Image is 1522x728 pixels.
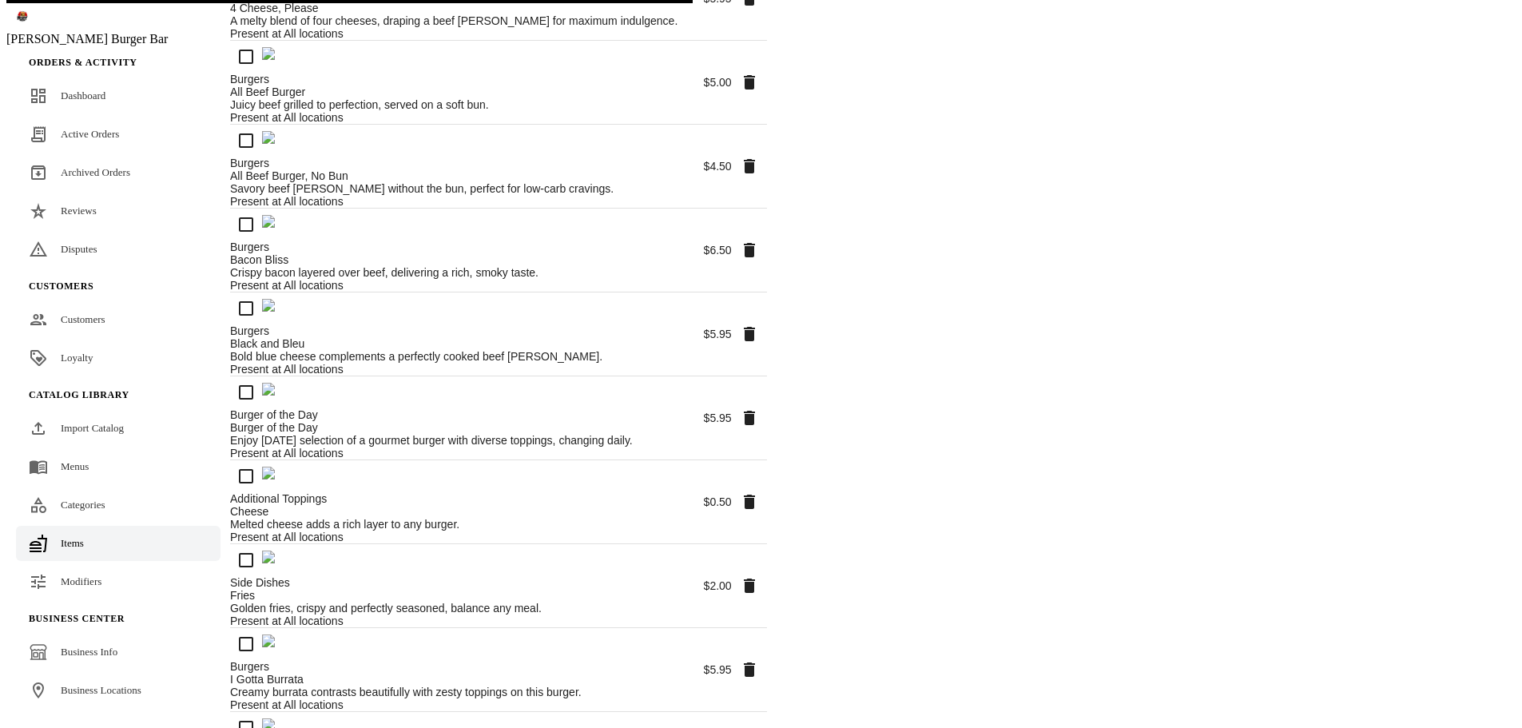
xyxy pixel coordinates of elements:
[61,243,97,255] span: Disputes
[262,131,275,144] img: food_placeholder.png
[230,266,704,279] div: Crispy bacon layered over beef, delivering a rich, smoky taste.
[61,499,105,511] span: Categories
[61,90,105,101] span: Dashboard
[230,698,704,711] div: Present at All locations
[704,160,732,173] span: $4.50
[230,241,704,253] div: Burgers
[230,73,704,86] div: Burgers
[16,635,221,670] a: Business Info
[704,76,732,89] span: $5.00
[230,111,704,124] div: Present at All locations
[16,449,221,484] a: Menus
[262,467,275,479] img: food_placeholder.png
[61,205,97,217] span: Reviews
[61,128,119,140] span: Active Orders
[230,447,704,459] div: Present at All locations
[230,434,704,447] div: Enjoy [DATE] selection of a gourmet burger with diverse toppings, changing daily.
[16,564,221,599] a: Modifiers
[29,280,93,292] span: Customers
[230,98,704,111] div: Juicy beef grilled to perfection, served on a soft bun.
[262,383,275,396] img: food_placeholder.png
[230,660,704,673] div: Burgers
[230,421,704,434] div: Burger of the Day
[230,14,704,27] div: A melty blend of four cheeses, draping a beef [PERSON_NAME] for maximum indulgence.
[230,408,704,421] div: Burger of the Day
[230,157,704,169] div: Burgers
[704,328,732,340] span: $5.95
[16,193,221,229] a: Reviews
[61,684,141,696] span: Business Locations
[230,602,704,615] div: Golden fries, crispy and perfectly seasoned, balance any meal.
[704,412,732,424] span: $5.95
[230,518,704,531] div: Melted cheese adds a rich layer to any burger.
[16,155,221,190] a: Archived Orders
[61,313,105,325] span: Customers
[230,615,704,627] div: Present at All locations
[230,86,704,98] div: All Beef Burger
[16,232,221,267] a: Disputes
[230,686,704,698] div: Creamy burrata contrasts beautifully with zesty toppings on this burger.
[61,646,117,658] span: Business Info
[16,340,221,376] a: Loyalty
[16,117,221,152] a: Active Orders
[16,78,221,113] a: Dashboard
[230,169,704,182] div: All Beef Burger, No Bun
[230,531,704,543] div: Present at All locations
[230,589,704,602] div: Fries
[704,663,732,676] span: $5.95
[262,551,275,563] img: food_placeholder.png
[230,324,704,337] div: Burgers
[230,576,704,589] div: Side Dishes
[704,579,732,592] span: $2.00
[230,279,704,292] div: Present at All locations
[230,673,704,686] div: I Gotta Burrata
[61,575,101,587] span: Modifiers
[230,337,704,350] div: Black and Bleu
[16,411,221,446] a: Import Catalog
[230,2,704,14] div: 4 Cheese, Please
[16,526,221,561] a: Items
[262,47,275,60] img: food_placeholder.png
[704,495,732,508] span: $0.50
[262,299,275,312] img: food_placeholder.png
[61,166,130,178] span: Archived Orders
[230,492,704,505] div: Additional Toppings
[262,215,275,228] img: food_placeholder.png
[230,350,704,363] div: Bold blue cheese complements a perfectly cooked beef [PERSON_NAME].
[61,422,124,434] span: Import Catalog
[61,352,93,364] span: Loyalty
[262,635,275,647] img: food_placeholder.png
[6,32,230,46] div: [PERSON_NAME] Burger Bar
[29,613,125,624] span: Business Center
[61,537,84,549] span: Items
[16,302,221,337] a: Customers
[704,244,732,257] span: $6.50
[230,505,704,518] div: Cheese
[230,182,704,195] div: Savory beef [PERSON_NAME] without the bun, perfect for low-carb cravings.
[29,57,137,68] span: Orders & Activity
[16,673,221,708] a: Business Locations
[230,195,704,208] div: Present at All locations
[230,363,704,376] div: Present at All locations
[29,389,129,400] span: Catalog Library
[230,27,704,40] div: Present at All locations
[230,253,704,266] div: Bacon Bliss
[16,487,221,523] a: Categories
[61,460,89,472] span: Menus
